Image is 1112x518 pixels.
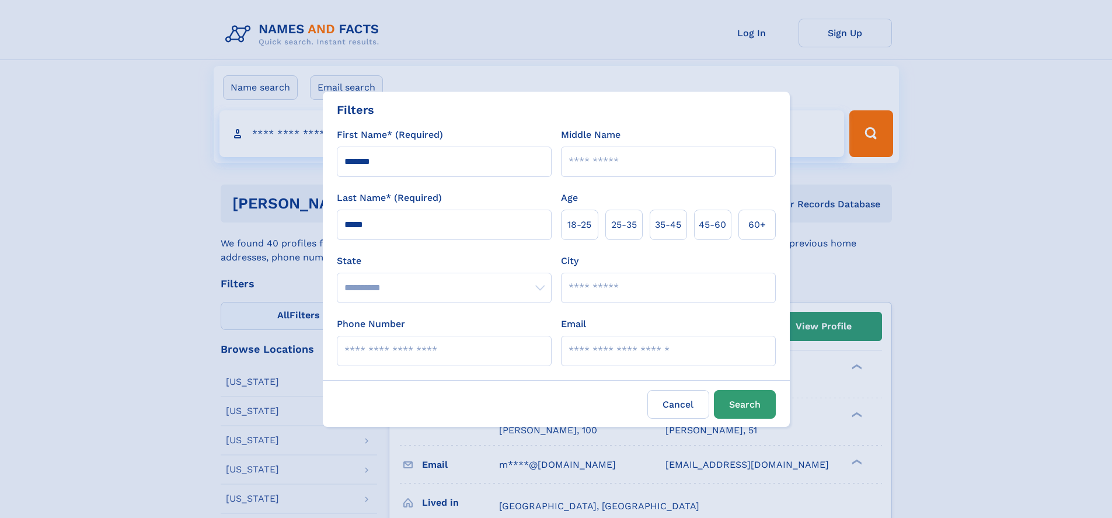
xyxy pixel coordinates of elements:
span: 60+ [748,218,766,232]
label: City [561,254,578,268]
span: 18‑25 [567,218,591,232]
button: Search [714,390,776,419]
label: Middle Name [561,128,621,142]
label: First Name* (Required) [337,128,443,142]
span: 35‑45 [655,218,681,232]
label: Cancel [647,390,709,419]
span: 25‑35 [611,218,637,232]
div: Filters [337,101,374,119]
label: Email [561,317,586,331]
label: State [337,254,552,268]
label: Last Name* (Required) [337,191,442,205]
label: Age [561,191,578,205]
span: 45‑60 [699,218,726,232]
label: Phone Number [337,317,405,331]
